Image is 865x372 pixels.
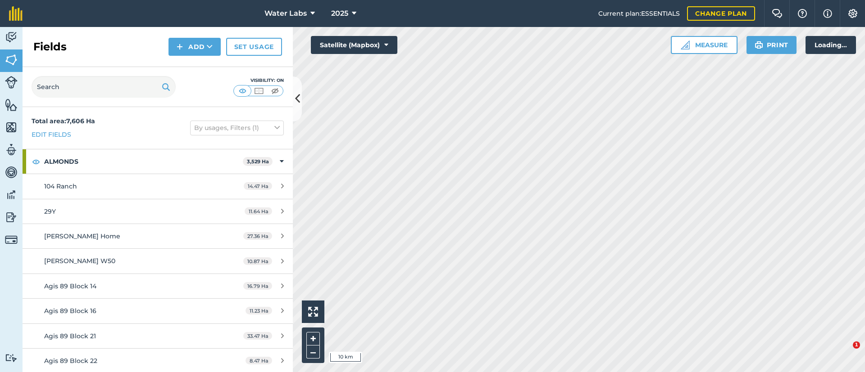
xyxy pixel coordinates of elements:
[44,182,77,190] span: 104 Ranch
[233,77,284,84] div: Visibility: On
[190,121,284,135] button: By usages, Filters (1)
[687,6,755,21] a: Change plan
[306,332,320,345] button: +
[244,182,272,190] span: 14.47 Ha
[9,6,23,21] img: fieldmargin Logo
[797,9,808,18] img: A question mark icon
[247,158,269,165] strong: 3,529 Ha
[772,9,783,18] img: Two speech bubbles overlapping with the left bubble in the forefront
[755,40,763,50] img: svg+xml;base64,PHN2ZyB4bWxucz0iaHR0cDovL3d3dy53My5vcmcvMjAwMC9zdmciIHdpZHRoPSIxOSIgaGVpZ2h0PSIyNC...
[44,357,97,365] span: Agis 89 Block 22
[44,307,96,315] span: Agis 89 Block 16
[23,174,293,198] a: 104 Ranch14.47 Ha
[32,130,71,139] a: Edit fields
[253,86,264,95] img: svg+xml;base64,PHN2ZyB4bWxucz0iaHR0cDovL3d3dy53My5vcmcvMjAwMC9zdmciIHdpZHRoPSI1MCIgaGVpZ2h0PSI0MC...
[162,81,170,92] img: svg+xml;base64,PHN2ZyB4bWxucz0iaHR0cDovL3d3dy53My5vcmcvMjAwMC9zdmciIHdpZHRoPSIxOSIgaGVpZ2h0PSIyNC...
[23,199,293,224] a: 29Y11.64 Ha
[5,166,18,179] img: svg+xml;base64,PD94bWwgdmVyc2lvbj0iMS4wIiBlbmNvZGluZz0idXRmLTgiPz4KPCEtLSBHZW5lcmF0b3I6IEFkb2JlIE...
[311,36,397,54] button: Satellite (Mapbox)
[243,257,272,265] span: 10.87 Ha
[226,38,282,56] a: Set usage
[23,249,293,273] a: [PERSON_NAME] W5010.87 Ha
[5,233,18,246] img: svg+xml;base64,PD94bWwgdmVyc2lvbj0iMS4wIiBlbmNvZGluZz0idXRmLTgiPz4KPCEtLSBHZW5lcmF0b3I6IEFkb2JlIE...
[44,332,96,340] span: Agis 89 Block 21
[5,354,18,362] img: svg+xml;base64,PD94bWwgdmVyc2lvbj0iMS4wIiBlbmNvZGluZz0idXRmLTgiPz4KPCEtLSBHZW5lcmF0b3I6IEFkb2JlIE...
[44,149,243,174] strong: ALMONDS
[33,40,67,54] h2: Fields
[806,36,856,54] div: Loading...
[264,8,307,19] span: Water Labs
[331,8,348,19] span: 2025
[5,98,18,112] img: svg+xml;base64,PHN2ZyB4bWxucz0iaHR0cDovL3d3dy53My5vcmcvMjAwMC9zdmciIHdpZHRoPSI1NiIgaGVpZ2h0PSI2MC...
[246,357,272,364] span: 8.47 Ha
[32,117,95,125] strong: Total area : 7,606 Ha
[847,9,858,18] img: A cog icon
[23,324,293,348] a: Agis 89 Block 2133.47 Ha
[44,207,56,215] span: 29Y
[5,31,18,44] img: svg+xml;base64,PD94bWwgdmVyc2lvbj0iMS4wIiBlbmNvZGluZz0idXRmLTgiPz4KPCEtLSBHZW5lcmF0b3I6IEFkb2JlIE...
[44,232,120,240] span: [PERSON_NAME] Home
[5,121,18,134] img: svg+xml;base64,PHN2ZyB4bWxucz0iaHR0cDovL3d3dy53My5vcmcvMjAwMC9zdmciIHdpZHRoPSI1NiIgaGVpZ2h0PSI2MC...
[243,332,272,340] span: 33.47 Ha
[245,207,272,215] span: 11.64 Ha
[23,149,293,174] div: ALMONDS3,529 Ha
[44,282,96,290] span: Agis 89 Block 14
[5,211,18,224] img: svg+xml;base64,PD94bWwgdmVyc2lvbj0iMS4wIiBlbmNvZGluZz0idXRmLTgiPz4KPCEtLSBHZW5lcmF0b3I6IEFkb2JlIE...
[747,36,797,54] button: Print
[823,8,832,19] img: svg+xml;base64,PHN2ZyB4bWxucz0iaHR0cDovL3d3dy53My5vcmcvMjAwMC9zdmciIHdpZHRoPSIxNyIgaGVpZ2h0PSIxNy...
[671,36,738,54] button: Measure
[32,76,176,98] input: Search
[243,232,272,240] span: 27.36 Ha
[5,53,18,67] img: svg+xml;base64,PHN2ZyB4bWxucz0iaHR0cDovL3d3dy53My5vcmcvMjAwMC9zdmciIHdpZHRoPSI1NiIgaGVpZ2h0PSI2MC...
[246,307,272,314] span: 11.23 Ha
[308,307,318,317] img: Four arrows, one pointing top left, one top right, one bottom right and the last bottom left
[834,341,856,363] iframe: Intercom live chat
[853,341,860,349] span: 1
[269,86,281,95] img: svg+xml;base64,PHN2ZyB4bWxucz0iaHR0cDovL3d3dy53My5vcmcvMjAwMC9zdmciIHdpZHRoPSI1MCIgaGVpZ2h0PSI0MC...
[168,38,221,56] button: Add
[23,299,293,323] a: Agis 89 Block 1611.23 Ha
[44,257,115,265] span: [PERSON_NAME] W50
[177,41,183,52] img: svg+xml;base64,PHN2ZyB4bWxucz0iaHR0cDovL3d3dy53My5vcmcvMjAwMC9zdmciIHdpZHRoPSIxNCIgaGVpZ2h0PSIyNC...
[5,143,18,157] img: svg+xml;base64,PD94bWwgdmVyc2lvbj0iMS4wIiBlbmNvZGluZz0idXRmLTgiPz4KPCEtLSBHZW5lcmF0b3I6IEFkb2JlIE...
[23,224,293,248] a: [PERSON_NAME] Home27.36 Ha
[237,86,248,95] img: svg+xml;base64,PHN2ZyB4bWxucz0iaHR0cDovL3d3dy53My5vcmcvMjAwMC9zdmciIHdpZHRoPSI1MCIgaGVpZ2h0PSI0MC...
[23,274,293,298] a: Agis 89 Block 1416.79 Ha
[243,282,272,290] span: 16.79 Ha
[598,9,680,18] span: Current plan : ESSENTIALS
[5,188,18,202] img: svg+xml;base64,PD94bWwgdmVyc2lvbj0iMS4wIiBlbmNvZGluZz0idXRmLTgiPz4KPCEtLSBHZW5lcmF0b3I6IEFkb2JlIE...
[32,156,40,167] img: svg+xml;base64,PHN2ZyB4bWxucz0iaHR0cDovL3d3dy53My5vcmcvMjAwMC9zdmciIHdpZHRoPSIxOCIgaGVpZ2h0PSIyNC...
[5,76,18,89] img: svg+xml;base64,PD94bWwgdmVyc2lvbj0iMS4wIiBlbmNvZGluZz0idXRmLTgiPz4KPCEtLSBHZW5lcmF0b3I6IEFkb2JlIE...
[681,40,690,49] img: Ruler icon
[306,345,320,359] button: –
